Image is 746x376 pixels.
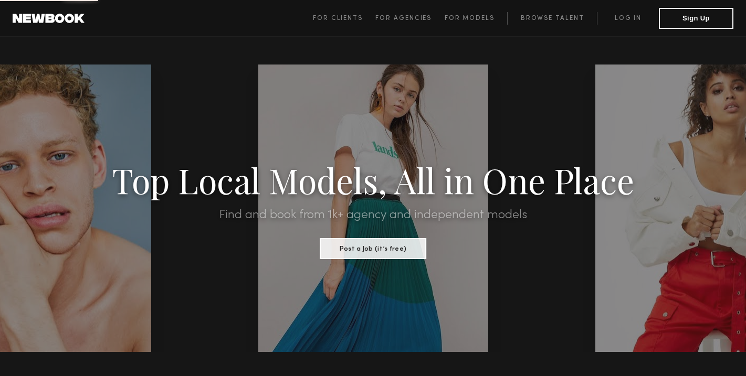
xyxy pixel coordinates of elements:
button: Post a Job (it’s free) [320,238,426,259]
span: For Clients [313,15,363,22]
h1: Top Local Models, All in One Place [56,164,690,196]
a: Log in [597,12,659,25]
button: Sign Up [659,8,733,29]
a: Browse Talent [507,12,597,25]
a: For Clients [313,12,375,25]
span: For Models [445,15,495,22]
a: For Agencies [375,12,444,25]
h2: Find and book from 1k+ agency and independent models [56,209,690,221]
a: For Models [445,12,508,25]
a: Post a Job (it’s free) [320,242,426,253]
span: For Agencies [375,15,432,22]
